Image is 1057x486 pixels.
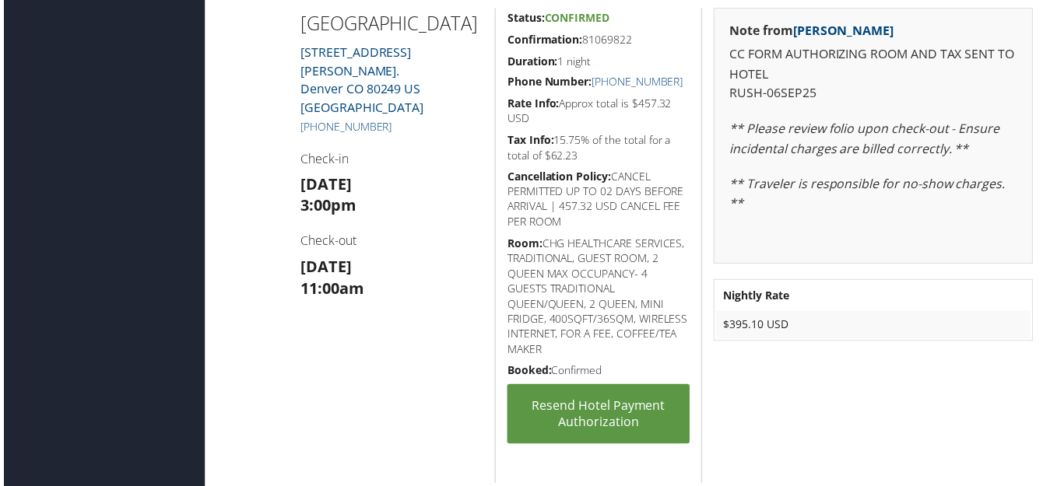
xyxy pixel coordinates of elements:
[507,386,690,446] a: Resend Hotel Payment Authorization
[507,96,559,111] strong: Rate Info:
[731,22,896,39] strong: Note from
[507,75,592,89] strong: Phone Number:
[299,233,483,250] h4: Check-out
[299,10,483,37] h2: [GEOGRAPHIC_DATA]
[731,121,1003,158] em: ** Please review folio upon check-out - Ensure incidental charges are billed correctly. **
[299,257,350,278] strong: [DATE]
[731,44,1020,104] p: CC FORM AUTHORIZING ROOM AND TAX SENT TO HOTEL RUSH-06SEP25
[731,176,1008,213] em: ** Traveler is responsible for no-show charges. **
[299,120,391,135] a: [PHONE_NUMBER]
[507,54,690,69] h5: 1 night
[507,365,690,380] h5: Confirmed
[507,10,544,25] strong: Status:
[507,237,690,359] h5: CHG HEALTHCARE SERVICES, TRADITIONAL, GUEST ROOM, 2 QUEEN MAX OCCUPANCY- 4 GUESTS TRADITIONAL QUE...
[507,32,582,47] strong: Confirmation:
[592,75,683,89] a: [PHONE_NUMBER]
[507,365,551,379] strong: Booked:
[299,44,423,117] a: [STREET_ADDRESS][PERSON_NAME].Denver CO 80249 US [GEOGRAPHIC_DATA]
[507,237,542,252] strong: Room:
[507,170,611,184] strong: Cancellation Policy:
[299,174,350,195] strong: [DATE]
[299,279,363,300] strong: 11:00am
[299,196,355,217] strong: 3:00pm
[507,54,557,68] strong: Duration:
[299,151,483,168] h4: Check-in
[507,96,690,127] h5: Approx total is $457.32 USD
[717,313,1034,341] td: $395.10 USD
[544,10,609,25] span: Confirmed
[507,133,690,163] h5: 15.75% of the total for a total of $62.23
[507,170,690,230] h5: CANCEL PERMITTED UP TO 02 DAYS BEFORE ARRIVAL | 457.32 USD CANCEL FEE PER ROOM
[795,22,896,39] a: [PERSON_NAME]
[507,133,553,148] strong: Tax Info:
[507,32,690,47] h5: 81069822
[717,283,1034,311] th: Nightly Rate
